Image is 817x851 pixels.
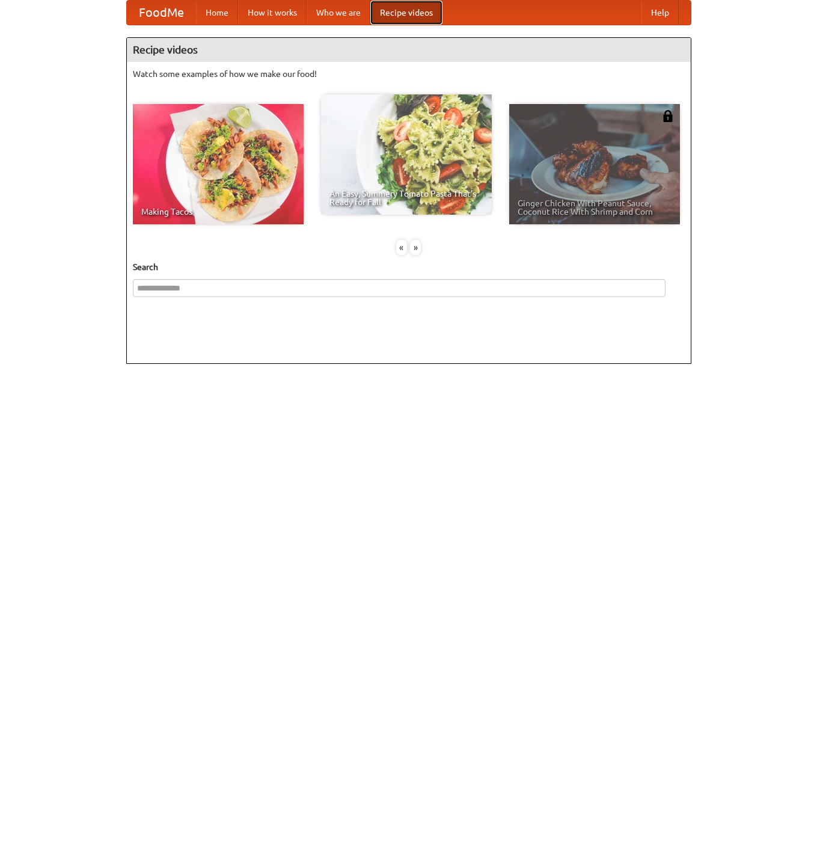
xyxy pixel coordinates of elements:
a: Who we are [307,1,370,25]
a: An Easy, Summery Tomato Pasta That's Ready for Fall [321,94,492,215]
a: Recipe videos [370,1,442,25]
div: » [410,240,421,255]
span: Making Tacos [141,207,295,216]
img: 483408.png [662,110,674,122]
a: Making Tacos [133,104,304,224]
h4: Recipe videos [127,38,691,62]
a: Help [641,1,679,25]
a: Home [196,1,238,25]
a: FoodMe [127,1,196,25]
p: Watch some examples of how we make our food! [133,68,685,80]
div: « [396,240,407,255]
span: An Easy, Summery Tomato Pasta That's Ready for Fall [329,189,483,206]
a: How it works [238,1,307,25]
h5: Search [133,261,685,273]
